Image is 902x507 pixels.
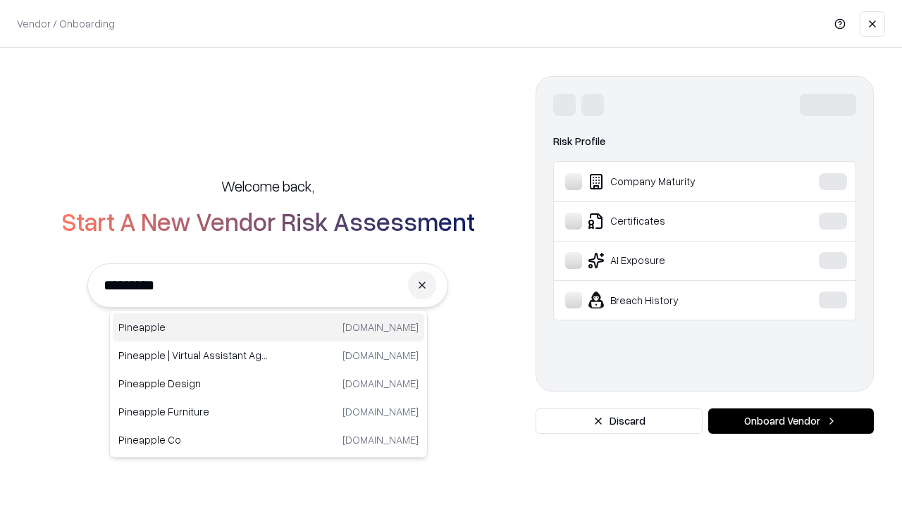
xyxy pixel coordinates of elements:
[342,320,419,334] p: [DOMAIN_NAME]
[565,173,776,190] div: Company Maturity
[565,252,776,269] div: AI Exposure
[708,408,874,434] button: Onboard Vendor
[565,213,776,230] div: Certificates
[565,292,776,308] div: Breach History
[342,432,419,447] p: [DOMAIN_NAME]
[17,16,115,31] p: Vendor / Onboarding
[342,404,419,419] p: [DOMAIN_NAME]
[118,348,268,363] p: Pineapple | Virtual Assistant Agency
[536,408,703,434] button: Discard
[118,376,268,391] p: Pineapple Design
[553,133,856,150] div: Risk Profile
[118,404,268,419] p: Pineapple Furniture
[61,207,475,235] h2: Start A New Vendor Risk Assessment
[118,432,268,447] p: Pineapple Co
[342,348,419,363] p: [DOMAIN_NAME]
[118,320,268,334] p: Pineapple
[342,376,419,391] p: [DOMAIN_NAME]
[109,310,428,458] div: Suggestions
[221,176,314,196] h5: Welcome back,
